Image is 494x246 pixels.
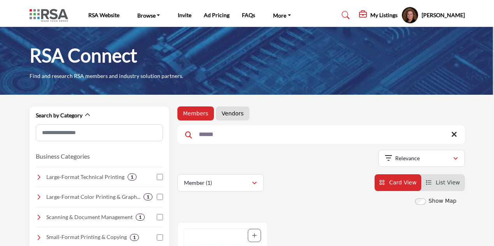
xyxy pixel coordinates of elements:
input: Select Scanning & Document Management checkbox [157,214,163,220]
input: Select Large-Format Color Printing & Graphics checkbox [157,194,163,200]
div: 1 Results For Scanning & Document Management [136,214,145,221]
h4: Scanning & Document Management: Digital conversion, archiving, indexing, secure storage, and stre... [46,213,133,221]
span: Card View [389,179,416,186]
div: 1 Results For Large-Format Color Printing & Graphics [144,193,152,200]
a: Members [183,110,208,117]
button: Business Categories [36,152,90,161]
input: Search Category [36,124,163,141]
img: Site Logo [30,9,72,22]
a: FAQs [242,12,255,18]
label: Show Map [429,197,457,205]
h5: [PERSON_NAME] [422,11,465,19]
h1: RSA Connect [30,43,137,67]
h4: Large-Format Color Printing & Graphics: Banners, posters, vehicle wraps, and presentation graphics. [46,193,140,201]
a: Add To List [252,232,257,239]
a: Search [334,9,355,21]
p: Find and research RSA members and industry solution partners. [30,72,183,80]
div: My Listings [359,11,398,20]
a: Invite [178,12,191,18]
b: 1 [131,174,133,180]
h2: Search by Category [36,111,82,119]
a: View List [426,179,460,186]
a: More [268,10,296,21]
p: Member (1) [184,179,212,187]
b: 1 [147,194,149,200]
p: Relevance [395,154,420,162]
h4: Small-Format Printing & Copying: Professional printing for black and white and color document pri... [46,233,127,241]
b: 1 [133,235,136,240]
a: Ad Pricing [204,12,229,18]
a: Vendors [222,110,243,117]
a: View Card [379,179,417,186]
input: Select Small-Format Printing & Copying checkbox [157,234,163,241]
button: Show hide supplier dropdown [401,7,419,24]
button: Relevance [378,150,465,167]
a: RSA Website [88,12,119,18]
a: Browse [132,10,166,21]
b: 1 [139,214,142,220]
h5: My Listings [370,12,398,19]
div: 1 Results For Small-Format Printing & Copying [130,234,139,241]
h4: Large-Format Technical Printing: High-quality printing for blueprints, construction and architect... [46,173,124,181]
span: List View [436,179,460,186]
input: Select Large-Format Technical Printing checkbox [157,174,163,180]
div: 1 Results For Large-Format Technical Printing [128,173,137,181]
li: Card View [375,174,421,191]
input: Search Keyword [177,125,465,144]
li: List View [421,174,465,191]
button: Member (1) [177,174,264,191]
